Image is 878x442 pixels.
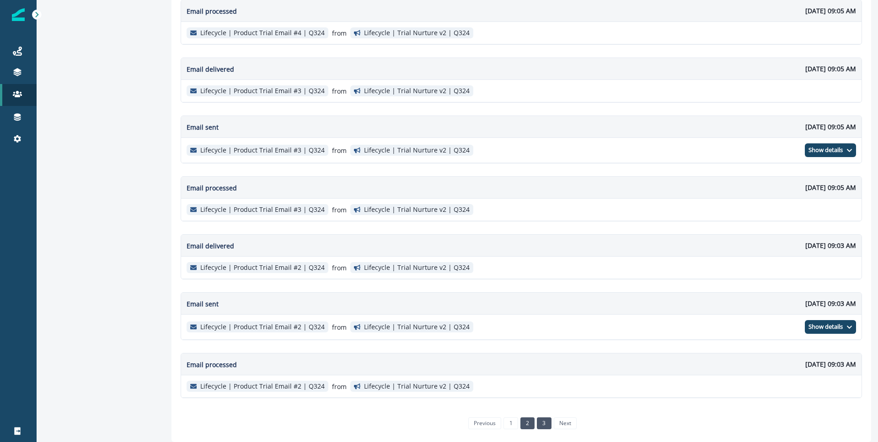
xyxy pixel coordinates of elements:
[537,417,551,429] a: Page 3
[364,147,470,154] p: Lifecycle | Trial Nurture v2 | Q324
[332,263,347,273] p: from
[468,417,501,429] a: Previous page
[200,87,325,95] p: Lifecycle | Product Trial Email #3 | Q324
[332,146,347,155] p: from
[187,360,237,369] p: Email processed
[200,29,325,37] p: Lifecycle | Product Trial Email #4 | Q324
[805,320,856,334] button: Show details
[554,417,577,429] a: Next page
[364,29,470,37] p: Lifecycle | Trial Nurture v2 | Q324
[805,64,856,74] p: [DATE] 09:05 AM
[187,122,219,132] p: Email sent
[364,87,470,95] p: Lifecycle | Trial Nurture v2 | Q324
[503,417,518,429] a: Page 1
[187,241,234,251] p: Email delivered
[12,8,25,21] img: Inflection
[187,299,219,309] p: Email sent
[805,359,856,369] p: [DATE] 09:03 AM
[808,323,843,331] p: Show details
[364,264,470,272] p: Lifecycle | Trial Nurture v2 | Q324
[364,383,470,390] p: Lifecycle | Trial Nurture v2 | Q324
[808,147,843,154] p: Show details
[332,382,347,391] p: from
[805,183,856,192] p: [DATE] 09:05 AM
[187,6,237,16] p: Email processed
[200,323,325,331] p: Lifecycle | Product Trial Email #2 | Q324
[332,28,347,38] p: from
[364,206,470,214] p: Lifecycle | Trial Nurture v2 | Q324
[805,143,856,157] button: Show details
[364,323,470,331] p: Lifecycle | Trial Nurture v2 | Q324
[332,205,347,215] p: from
[332,322,347,332] p: from
[805,241,856,250] p: [DATE] 09:03 AM
[805,122,856,132] p: [DATE] 09:05 AM
[187,64,234,74] p: Email delivered
[200,264,325,272] p: Lifecycle | Product Trial Email #2 | Q324
[332,86,347,96] p: from
[200,206,325,214] p: Lifecycle | Product Trial Email #3 | Q324
[466,417,577,429] ul: Pagination
[805,6,856,16] p: [DATE] 09:05 AM
[200,383,325,390] p: Lifecycle | Product Trial Email #2 | Q324
[520,417,535,429] a: Page 2 is your current page
[187,183,237,193] p: Email processed
[200,147,325,154] p: Lifecycle | Product Trial Email #3 | Q324
[805,299,856,308] p: [DATE] 09:03 AM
